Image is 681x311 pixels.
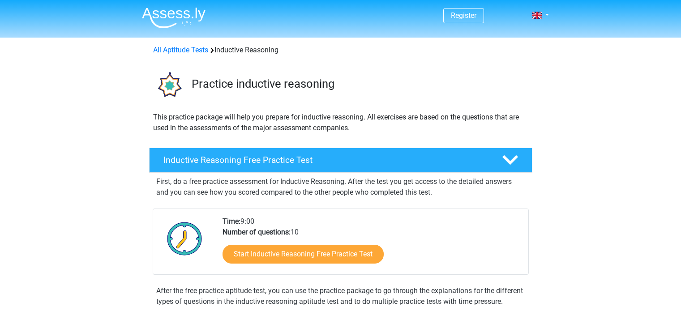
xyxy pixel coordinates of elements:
[150,66,188,104] img: inductive reasoning
[223,228,291,236] b: Number of questions:
[223,217,240,226] b: Time:
[153,112,528,133] p: This practice package will help you prepare for inductive reasoning. All exercises are based on t...
[192,77,525,91] h3: Practice inductive reasoning
[163,155,488,165] h4: Inductive Reasoning Free Practice Test
[142,7,206,28] img: Assessly
[162,216,207,261] img: Clock
[153,46,208,54] a: All Aptitude Tests
[150,45,532,55] div: Inductive Reasoning
[146,148,536,173] a: Inductive Reasoning Free Practice Test
[223,245,384,264] a: Start Inductive Reasoning Free Practice Test
[451,11,476,20] a: Register
[156,176,525,198] p: First, do a free practice assessment for Inductive Reasoning. After the test you get access to th...
[216,216,528,274] div: 9:00 10
[153,285,529,307] div: After the free practice aptitude test, you can use the practice package to go through the explana...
